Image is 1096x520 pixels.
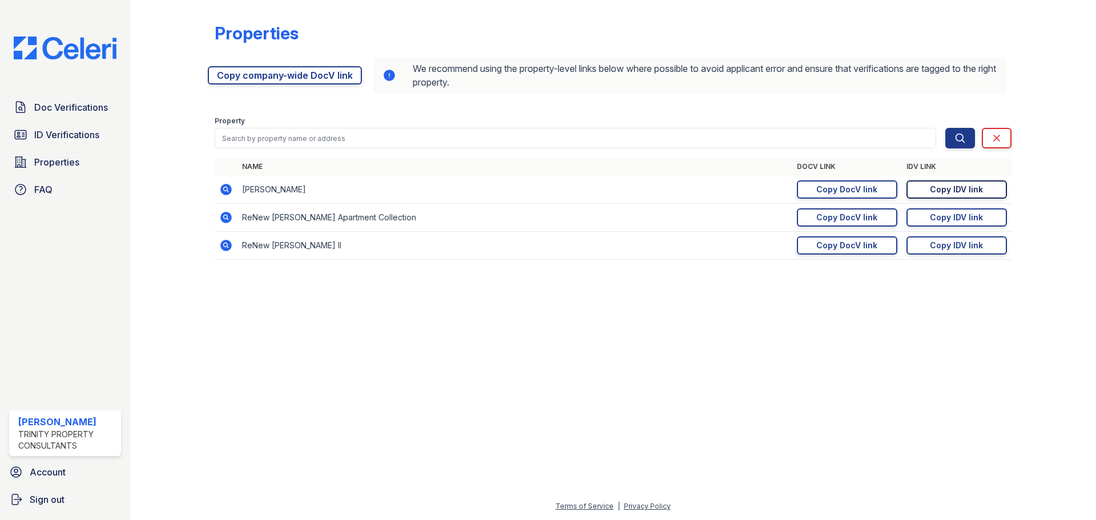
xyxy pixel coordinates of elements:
a: Privacy Policy [624,502,671,510]
div: We recommend using the property-level links below where possible to avoid applicant error and ens... [373,57,1007,94]
a: Copy IDV link [906,208,1007,227]
a: Copy DocV link [797,180,897,199]
a: FAQ [9,178,121,201]
a: Properties [9,151,121,174]
div: Copy IDV link [930,212,983,223]
td: ReNew [PERSON_NAME] Apartment Collection [237,204,792,232]
span: Sign out [30,493,65,506]
td: [PERSON_NAME] [237,176,792,204]
a: Sign out [5,488,126,511]
a: Terms of Service [555,502,614,510]
a: Copy IDV link [906,236,1007,255]
a: Doc Verifications [9,96,121,119]
a: Copy DocV link [797,208,897,227]
span: FAQ [34,183,53,196]
a: Copy DocV link [797,236,897,255]
td: ReNew [PERSON_NAME] II [237,232,792,260]
img: CE_Logo_Blue-a8612792a0a2168367f1c8372b55b34899dd931a85d93a1a3d3e32e68fde9ad4.png [5,37,126,59]
a: Copy IDV link [906,180,1007,199]
input: Search by property name or address [215,128,936,148]
th: IDV Link [902,158,1012,176]
div: Copy DocV link [816,240,877,251]
div: | [618,502,620,510]
th: DocV Link [792,158,902,176]
div: Properties [215,23,299,43]
div: Copy DocV link [816,184,877,195]
span: ID Verifications [34,128,99,142]
div: [PERSON_NAME] [18,415,116,429]
label: Property [215,116,245,126]
span: Properties [34,155,79,169]
div: Trinity Property Consultants [18,429,116,452]
span: Account [30,465,66,479]
span: Doc Verifications [34,100,108,114]
a: Account [5,461,126,483]
a: Copy company-wide DocV link [208,66,362,84]
div: Copy IDV link [930,184,983,195]
th: Name [237,158,792,176]
div: Copy IDV link [930,240,983,251]
div: Copy DocV link [816,212,877,223]
a: ID Verifications [9,123,121,146]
